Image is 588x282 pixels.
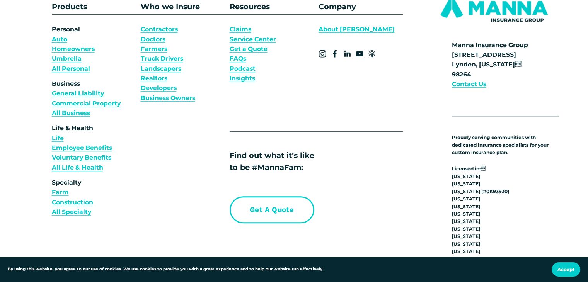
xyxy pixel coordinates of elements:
[52,24,136,73] p: Personal
[486,189,509,194] strong: 0K93930)
[141,24,183,93] a: ContractorsDoctorsFarmersTruck DriversLandscapersRealtorsDevelopers
[368,50,376,58] a: Apple Podcasts
[52,64,90,73] a: All Personal
[452,41,528,78] strong: Manna Insurance Group [STREET_ADDRESS] Lynden, [US_STATE] 98264
[8,266,324,273] p: By using this website, you agree to our use of cookies. We use cookies to provide you with a grea...
[552,262,580,277] button: Accept
[319,50,326,58] a: Instagram
[230,24,251,34] a: Claims
[52,99,121,108] a: Commercial Property
[52,178,136,217] p: Specialty
[141,93,195,103] a: Business Owners
[230,44,268,54] a: Get a Quote
[141,1,225,13] p: Who we Insure
[52,44,95,54] a: Homeowners
[230,73,255,83] a: Insights
[52,108,90,118] a: All Business
[452,80,486,88] strong: Contact Us
[52,197,93,207] a: Construction
[230,149,381,173] p: Find out what it’s like to be #MannaFam:
[52,187,69,197] a: Farm
[52,1,114,13] p: Products
[331,50,339,58] a: Facebook
[319,24,395,34] a: About [PERSON_NAME]
[52,123,136,172] p: Life & Health
[452,134,559,156] p: Proudly serving communities with dedicated insurance specialists for your custom insurance plan.
[52,79,136,118] p: Business
[230,1,314,13] p: Resources
[52,163,103,172] a: All Life & Health
[230,196,314,223] a: Get a Quote
[230,64,256,73] a: Podcast
[52,34,67,44] a: Auto
[52,153,111,162] a: Voluntary Benefits
[52,143,112,153] a: Employee Benefits
[557,267,574,272] span: Accept
[356,50,363,58] a: YouTube
[230,34,276,44] a: Service Center
[230,54,246,63] a: FAQs
[52,88,104,98] a: General Liability
[52,133,64,143] a: Life
[319,1,403,13] p: Company
[452,79,486,89] a: Contact Us
[52,54,82,63] a: Umbrella
[52,207,91,217] a: All Specialty
[343,50,351,58] a: LinkedIn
